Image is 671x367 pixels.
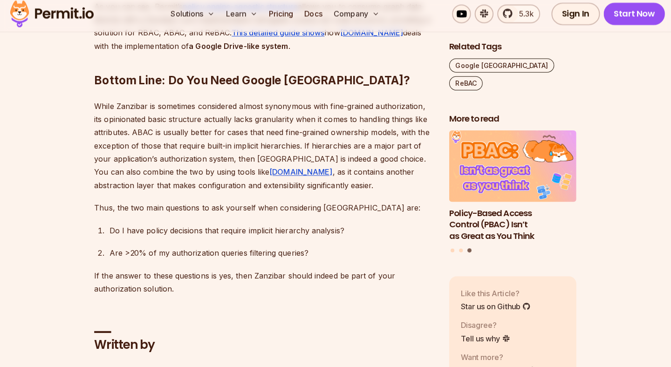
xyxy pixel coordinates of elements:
[448,133,574,255] div: Posts
[112,225,433,238] div: Do I have policy decisions that require implicit hierarchy analysis?
[112,248,433,261] div: Are >20% of my authorization queries filtering queries?
[97,203,433,216] p: Thus, the two main questions to ask yourself when considering [GEOGRAPHIC_DATA] are:
[9,2,101,34] img: Permit logo
[459,320,509,331] p: Disagree?
[97,270,433,296] p: If the answer to these questions is yes, then Zanzibar should indeed be part of your authorizatio...
[601,7,662,29] a: Start Now
[459,333,509,344] a: Tell us why
[459,352,532,363] p: Want more?
[450,250,453,253] button: Go to slide 1
[301,8,327,27] a: Docs
[97,39,433,91] h2: Bottom Line: Do You Need Google [GEOGRAPHIC_DATA]?
[448,62,552,76] a: Google [GEOGRAPHIC_DATA]
[458,250,462,253] button: Go to slide 2
[233,32,325,41] a: This detailed guide shows
[270,170,333,179] a: [DOMAIN_NAME]
[496,8,538,27] a: 5.3k
[448,209,574,244] h3: Policy-Based Access Control (PBAC) Isn’t as Great as You Think
[448,133,574,204] img: Policy-Based Access Control (PBAC) Isn’t as Great as You Think
[224,8,262,27] button: Learn
[448,45,574,56] h2: Related Tags
[169,8,220,27] button: Solutions
[330,8,383,27] button: Company
[266,8,298,27] a: Pricing
[549,7,597,29] a: Sign In
[448,133,574,244] a: Policy-Based Access Control (PBAC) Isn’t as Great as You ThinkPolicy-Based Access Control (PBAC) ...
[448,80,481,94] a: ReBAC
[191,45,289,54] strong: a Google Drive-like system
[448,133,574,244] li: 3 of 3
[459,301,529,313] a: Star us on Github
[448,116,574,128] h2: More to read
[512,12,532,23] span: 5.3k
[459,288,529,299] p: Like this Article?
[466,250,470,254] button: Go to slide 3
[97,102,433,194] p: While Zanzibar is sometimes considered almost synonymous with fine-grained authorization, its opi...
[340,32,403,41] a: [DOMAIN_NAME]
[97,337,433,354] h2: Written by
